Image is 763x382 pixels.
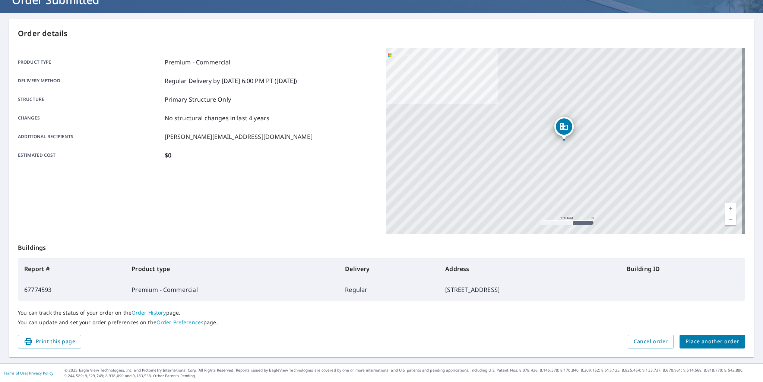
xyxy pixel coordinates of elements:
p: $0 [165,151,171,160]
td: 67774593 [18,279,126,300]
p: | [4,371,53,375]
a: Terms of Use [4,370,27,376]
div: Dropped pin, building 1, Commercial property, 6901 Wooster Pike Medina, OH 44256 [554,117,574,140]
td: Regular [339,279,439,300]
p: You can track the status of your order on the page. [18,309,745,316]
p: Estimated cost [18,151,162,160]
span: Place another order [686,337,739,346]
button: Place another order [680,335,745,348]
p: No structural changes in last 4 years [165,114,270,122]
p: [PERSON_NAME][EMAIL_ADDRESS][DOMAIN_NAME] [165,132,313,141]
a: Current Level 17, Zoom Out [725,214,736,225]
a: Order Preferences [156,319,203,326]
p: Delivery method [18,76,162,85]
a: Privacy Policy [29,370,53,376]
span: Print this page [24,337,75,346]
th: Product type [126,258,339,279]
p: Structure [18,95,162,104]
p: Changes [18,114,162,122]
th: Address [439,258,620,279]
td: Premium - Commercial [126,279,339,300]
p: Primary Structure Only [165,95,231,104]
th: Report # [18,258,126,279]
p: Premium - Commercial [165,58,231,67]
p: Additional recipients [18,132,162,141]
a: Current Level 17, Zoom In [725,203,736,214]
p: Buildings [18,234,745,258]
th: Delivery [339,258,439,279]
span: Cancel order [634,337,668,346]
button: Print this page [18,335,81,348]
p: You can update and set your order preferences on the page. [18,319,745,326]
p: Product type [18,58,162,67]
button: Cancel order [628,335,674,348]
p: Regular Delivery by [DATE] 6:00 PM PT ([DATE]) [165,76,297,85]
p: © 2025 Eagle View Technologies, Inc. and Pictometry International Corp. All Rights Reserved. Repo... [64,367,759,379]
p: Order details [18,28,745,39]
td: [STREET_ADDRESS] [439,279,620,300]
a: Order History [132,309,166,316]
th: Building ID [621,258,745,279]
